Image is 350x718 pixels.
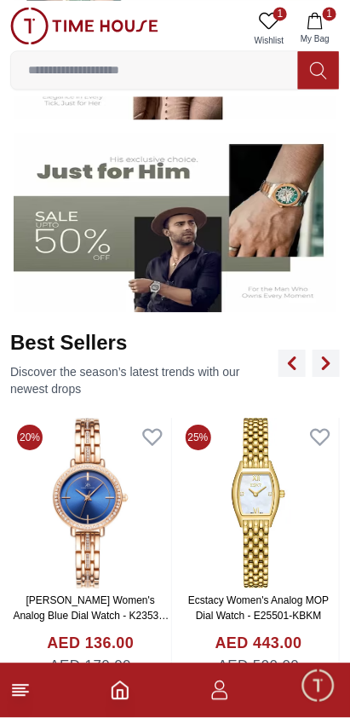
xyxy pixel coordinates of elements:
span: 1 [323,7,336,20]
img: Men's Watches Banner [14,133,336,313]
span: 1 [273,7,287,20]
h4: AED 443.00 [215,632,302,655]
img: Kenneth Scott Women's Analog Blue Dial Watch - K23532-RBKN [10,418,171,588]
p: Discover the season’s latest trends with our newest drops [10,363,278,397]
span: 20% [17,425,43,450]
a: Home [110,680,130,701]
span: 25% [186,425,211,450]
span: AED 590.00 [218,655,300,677]
span: AED 170.00 [49,655,131,677]
a: 1Wishlist [248,7,290,50]
h4: AED 136.00 [47,632,134,655]
span: Wishlist [248,34,290,47]
a: Ecstacy Women's Analog MOP Dial Watch - E25501-KBKM [188,594,329,622]
h2: Best Sellers [10,329,278,356]
button: 1My Bag [290,7,340,50]
div: Chat Widget [300,668,337,705]
img: Ecstacy Women's Analog MOP Dial Watch - E25501-KBKM [179,418,340,588]
span: My Bag [294,32,336,45]
a: [PERSON_NAME] Women's Analog Blue Dial Watch - K23532-RBKN [13,594,169,637]
img: ... [10,7,158,44]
